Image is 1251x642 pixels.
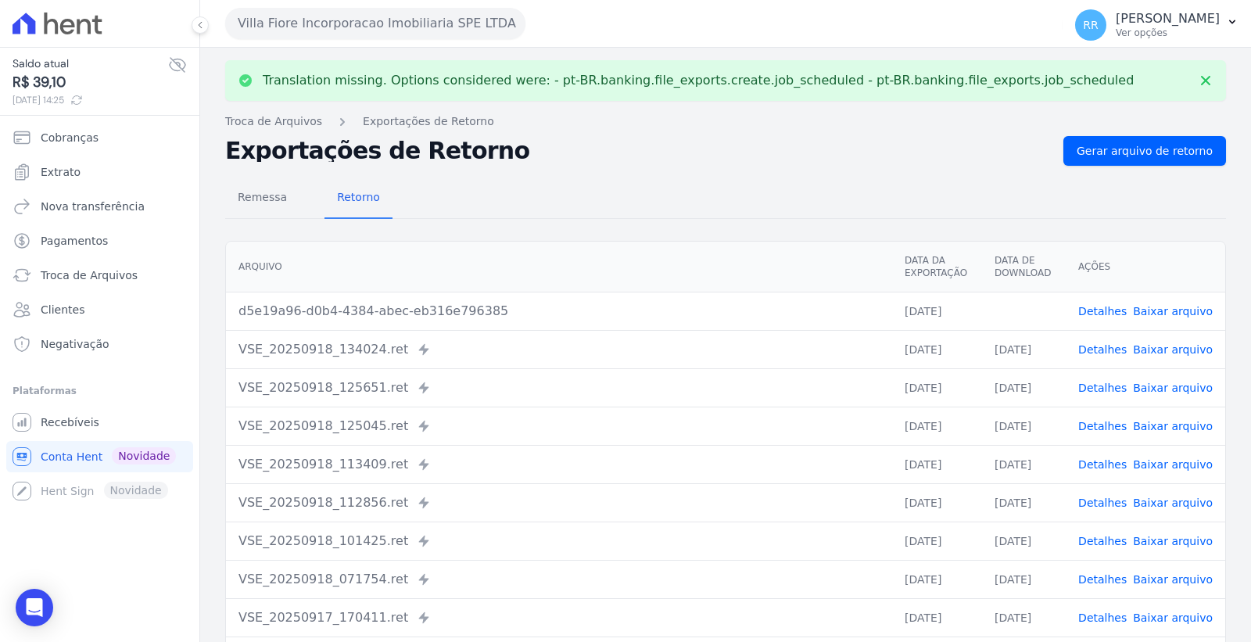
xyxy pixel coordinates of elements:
[13,93,168,107] span: [DATE] 14:25
[1063,136,1226,166] a: Gerar arquivo de retorno
[892,445,982,483] td: [DATE]
[238,570,880,589] div: VSE_20250918_071754.ret
[1083,20,1098,30] span: RR
[1133,573,1213,586] a: Baixar arquivo
[892,368,982,407] td: [DATE]
[1078,343,1127,356] a: Detalhes
[982,445,1066,483] td: [DATE]
[892,292,982,330] td: [DATE]
[41,199,145,214] span: Nova transferência
[225,113,322,130] a: Troca de Arquivos
[238,378,880,397] div: VSE_20250918_125651.ret
[41,130,99,145] span: Cobranças
[1063,3,1251,47] button: RR [PERSON_NAME] Ver opções
[225,178,299,219] a: Remessa
[1066,242,1225,292] th: Ações
[1133,458,1213,471] a: Baixar arquivo
[1133,420,1213,432] a: Baixar arquivo
[263,73,1134,88] p: Translation missing. Options considered were: - pt-BR.banking.file_exports.create.job_scheduled -...
[238,493,880,512] div: VSE_20250918_112856.ret
[363,113,494,130] a: Exportações de Retorno
[1078,573,1127,586] a: Detalhes
[892,407,982,445] td: [DATE]
[13,72,168,93] span: R$ 39,10
[41,449,102,464] span: Conta Hent
[16,589,53,626] div: Open Intercom Messenger
[225,140,1051,162] h2: Exportações de Retorno
[982,242,1066,292] th: Data de Download
[1078,612,1127,624] a: Detalhes
[892,522,982,560] td: [DATE]
[6,441,193,472] a: Conta Hent Novidade
[238,340,880,359] div: VSE_20250918_134024.ret
[238,608,880,627] div: VSE_20250917_170411.ret
[1133,305,1213,317] a: Baixar arquivo
[982,598,1066,637] td: [DATE]
[6,225,193,256] a: Pagamentos
[6,328,193,360] a: Negativação
[982,330,1066,368] td: [DATE]
[112,447,176,464] span: Novidade
[41,164,81,180] span: Extrato
[6,122,193,153] a: Cobranças
[1078,382,1127,394] a: Detalhes
[982,368,1066,407] td: [DATE]
[982,560,1066,598] td: [DATE]
[982,483,1066,522] td: [DATE]
[892,483,982,522] td: [DATE]
[1116,27,1220,39] p: Ver opções
[6,294,193,325] a: Clientes
[892,598,982,637] td: [DATE]
[1078,497,1127,509] a: Detalhes
[225,113,1226,130] nav: Breadcrumb
[982,407,1066,445] td: [DATE]
[6,260,193,291] a: Troca de Arquivos
[41,267,138,283] span: Troca de Arquivos
[1077,143,1213,159] span: Gerar arquivo de retorno
[225,8,525,39] button: Villa Fiore Incorporacao Imobiliaria SPE LTDA
[13,122,187,507] nav: Sidebar
[6,156,193,188] a: Extrato
[238,455,880,474] div: VSE_20250918_113409.ret
[238,532,880,551] div: VSE_20250918_101425.ret
[1133,497,1213,509] a: Baixar arquivo
[13,382,187,400] div: Plataformas
[892,560,982,598] td: [DATE]
[41,302,84,317] span: Clientes
[1133,382,1213,394] a: Baixar arquivo
[6,407,193,438] a: Recebíveis
[6,191,193,222] a: Nova transferência
[892,242,982,292] th: Data da Exportação
[1078,535,1127,547] a: Detalhes
[41,414,99,430] span: Recebíveis
[1133,343,1213,356] a: Baixar arquivo
[1133,535,1213,547] a: Baixar arquivo
[324,178,393,219] a: Retorno
[228,181,296,213] span: Remessa
[238,417,880,436] div: VSE_20250918_125045.ret
[1078,458,1127,471] a: Detalhes
[328,181,389,213] span: Retorno
[982,522,1066,560] td: [DATE]
[892,330,982,368] td: [DATE]
[13,56,168,72] span: Saldo atual
[41,336,109,352] span: Negativação
[1078,420,1127,432] a: Detalhes
[1078,305,1127,317] a: Detalhes
[238,302,880,321] div: d5e19a96-d0b4-4384-abec-eb316e796385
[41,233,108,249] span: Pagamentos
[1133,612,1213,624] a: Baixar arquivo
[1116,11,1220,27] p: [PERSON_NAME]
[226,242,892,292] th: Arquivo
